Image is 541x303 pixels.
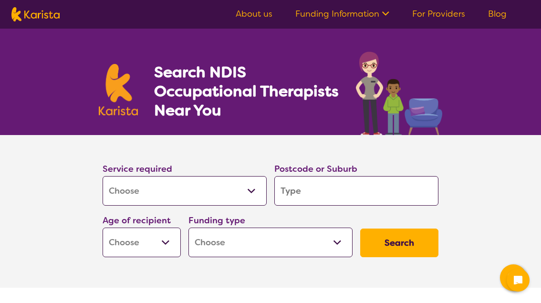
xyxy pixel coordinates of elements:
label: Service required [103,163,172,175]
h1: Search NDIS Occupational Therapists Near You [154,63,340,120]
label: Postcode or Suburb [274,163,357,175]
a: Blog [488,8,507,20]
button: Channel Menu [500,264,527,291]
a: Funding Information [295,8,389,20]
img: Karista logo [11,7,60,21]
a: For Providers [412,8,465,20]
label: Funding type [188,215,245,226]
a: About us [236,8,272,20]
input: Type [274,176,438,206]
img: Karista logo [99,64,138,115]
label: Age of recipient [103,215,171,226]
img: occupational-therapy [356,52,442,135]
button: Search [360,229,438,257]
